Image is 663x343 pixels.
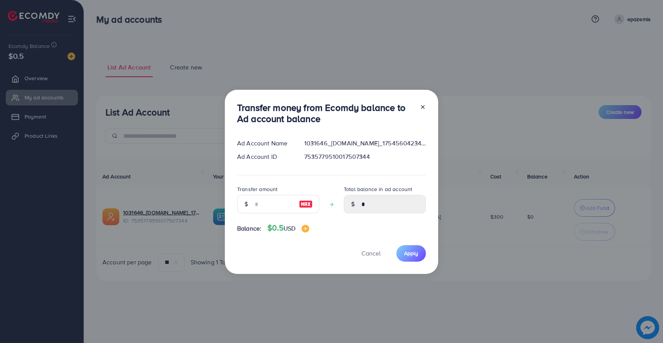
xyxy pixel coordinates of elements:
[231,139,298,148] div: Ad Account Name
[231,152,298,161] div: Ad Account ID
[396,245,426,262] button: Apply
[237,185,277,193] label: Transfer amount
[361,249,381,257] span: Cancel
[352,245,390,262] button: Cancel
[298,139,432,148] div: 1031646_[DOMAIN_NAME]_1754560423485
[302,225,309,233] img: image
[284,224,295,233] span: USD
[267,223,309,233] h4: $0.5
[299,200,313,209] img: image
[298,152,432,161] div: 7535779510017507344
[344,185,412,193] label: Total balance in ad account
[404,249,418,257] span: Apply
[237,224,261,233] span: Balance:
[237,102,414,124] h3: Transfer money from Ecomdy balance to Ad account balance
